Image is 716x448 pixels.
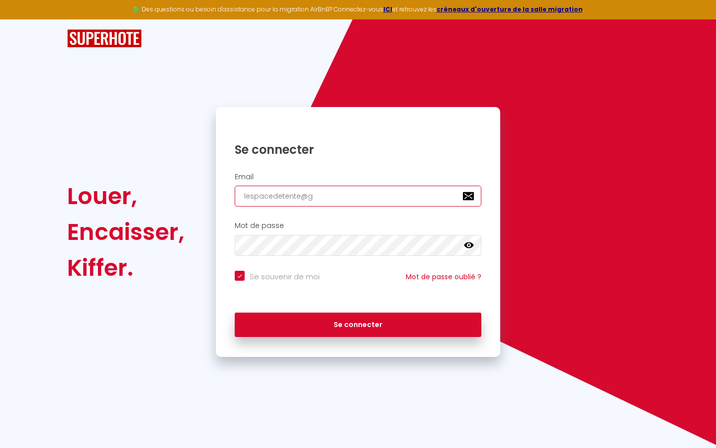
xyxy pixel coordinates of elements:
[67,214,184,250] div: Encaisser,
[67,29,142,48] img: SuperHote logo
[8,4,38,34] button: Ouvrir le widget de chat LiveChat
[437,5,583,13] a: créneaux d'ouverture de la salle migration
[406,272,481,282] a: Mot de passe oublié ?
[235,186,481,207] input: Ton Email
[235,142,481,157] h1: Se connecter
[67,250,184,286] div: Kiffer.
[235,173,481,181] h2: Email
[235,222,481,230] h2: Mot de passe
[67,178,184,214] div: Louer,
[383,5,392,13] a: ICI
[235,313,481,337] button: Se connecter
